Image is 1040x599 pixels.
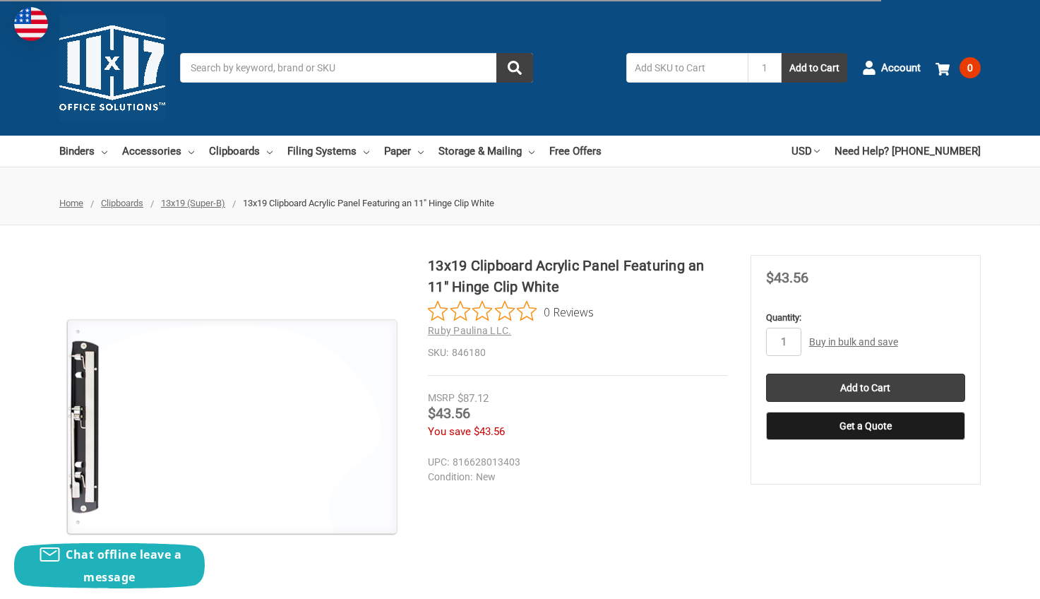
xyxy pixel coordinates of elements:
a: Storage & Mailing [438,136,534,167]
h1: 13x19 Clipboard Acrylic Panel Featuring an 11" Hinge Clip White [428,255,727,297]
span: $43.56 [428,405,470,422]
dd: 846180 [428,345,727,360]
a: USD [791,136,820,167]
button: Get a Quote [766,412,965,440]
dd: 816628013403 [428,455,721,470]
span: Account [881,60,921,76]
a: Accessories [122,136,194,167]
dt: SKU: [428,345,448,360]
input: Search by keyword, brand or SKU [180,53,533,83]
a: Free Offers [549,136,602,167]
span: 0 Reviews [544,301,594,322]
span: Chat offline leave a message [66,547,181,585]
dt: Condition: [428,470,472,485]
button: Chat offline leave a message [14,543,205,588]
span: $43.56 [766,269,808,286]
span: 0 [960,57,981,78]
a: 0 [936,49,981,86]
img: duty and tax information for United States [14,7,48,41]
a: 13x19 (Super-B) [161,198,225,208]
input: Add to Cart [766,374,965,402]
a: Filing Systems [287,136,369,167]
span: 13x19 Clipboard Acrylic Panel Featuring an 11" Hinge Clip White [243,198,494,208]
a: Home [59,198,83,208]
a: Clipboards [209,136,273,167]
span: $43.56 [474,425,505,438]
a: Account [862,49,921,86]
a: Buy in bulk and save [809,336,898,348]
iframe: Google Customer Reviews [924,561,1040,599]
span: $87.12 [458,392,489,405]
div: MSRP [428,391,455,405]
label: Quantity: [766,311,965,325]
button: Rated 0 out of 5 stars from 0 reviews. Jump to reviews. [428,301,594,322]
dt: UPC: [428,455,449,470]
span: You save [428,425,471,438]
button: Add to Cart [782,53,847,83]
a: Clipboards [101,198,143,208]
a: Need Help? [PHONE_NUMBER] [835,136,981,167]
img: 11x17.com [59,15,165,121]
a: Paper [384,136,424,167]
a: Binders [59,136,107,167]
a: Ruby Paulina LLC. [428,325,511,336]
dd: New [428,470,721,485]
input: Add SKU to Cart [626,53,748,83]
